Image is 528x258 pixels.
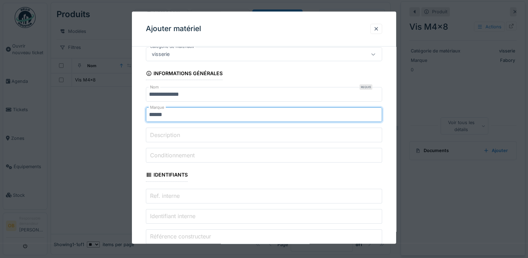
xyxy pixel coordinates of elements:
[146,170,188,182] div: Identifiants
[149,85,160,91] label: Nom
[149,151,196,159] label: Conditionnement
[149,131,181,139] label: Description
[149,212,197,220] label: Identifiant interne
[149,232,213,241] label: Référence constructeur
[149,192,181,200] label: Ref. interne
[149,105,166,111] label: Marque
[149,44,195,50] label: Catégorie de matériaux
[359,85,372,90] div: Requis
[146,69,223,80] div: Informations générales
[149,51,172,58] div: visserie
[146,24,201,33] h3: Ajouter matériel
